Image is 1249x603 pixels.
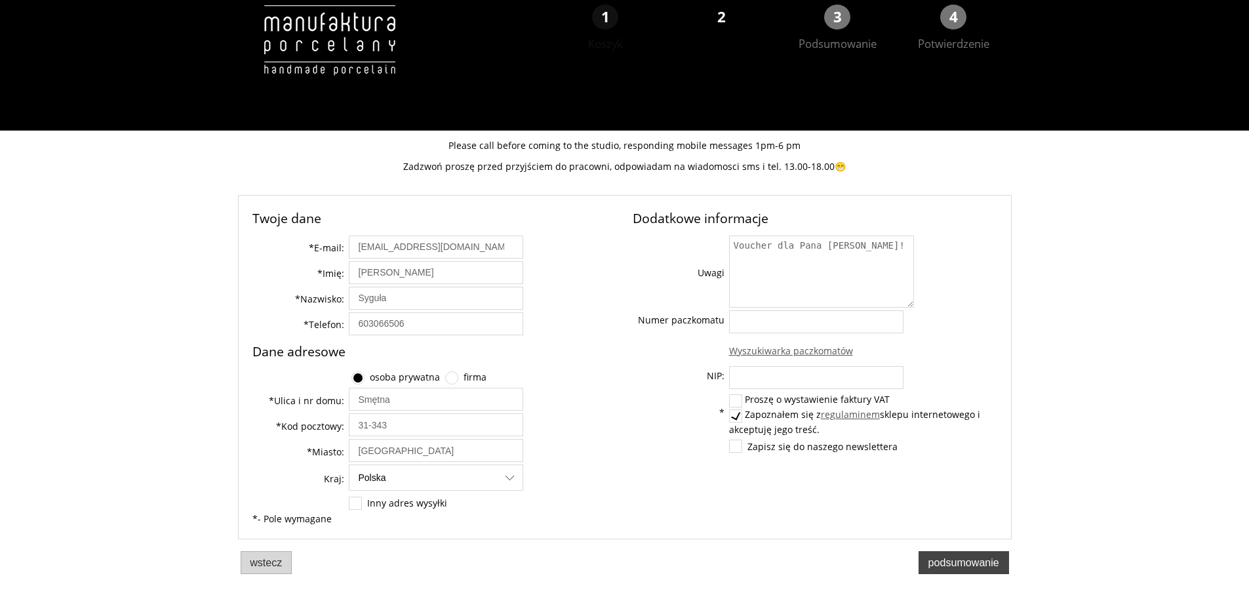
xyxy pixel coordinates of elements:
label: Kod pocztowy: [276,417,344,436]
button: Podsumowanie [919,551,1009,574]
span: Potwierdzenie [896,37,1012,51]
h4: Dodatkowe informacje [633,211,997,225]
span: Twoje dane [664,37,780,51]
h4: Dane adresowe [252,344,617,358]
label: Zapisz się do naszego newslettera [747,437,898,457]
a: Wyszukiwarka paczkomatów [729,344,853,357]
label: Numer paczkomatu [638,310,724,330]
h4: Twoje dane [252,211,617,225]
label: Nazwisko: [295,289,344,309]
label: Imię: [317,264,344,283]
a: Koszyk [547,37,664,51]
label: osoba prywatna [370,367,440,387]
button: Wstecz [241,551,292,574]
span: - Pole wymagane [252,512,332,525]
label: Kraj: [324,469,344,489]
label: NIP: [707,366,724,386]
span: Podsumowanie [780,37,896,51]
label: Telefon: [304,315,344,335]
label: Inny adres wysyłki [367,493,447,513]
a: regulaminem [821,408,880,421]
label: Zapoznałem się z sklepu internetowego i akceptuję jego treść. [729,408,980,436]
span: Wstecz [250,556,282,568]
label: E-mail: [309,238,344,258]
label: Miasto: [307,442,344,462]
img: Manufaktura Porcelany [238,5,421,103]
label: Ulica i nr domu: [269,391,344,411]
span: Podsumowanie [928,556,999,568]
label: firma [464,367,486,387]
label: Proszę o wystawienie faktury VAT [745,393,890,405]
p: Zadzwoń proszę przed przyjściem do pracowni, odpowiadam na wiadomosci sms i tel. 13.00-18.00😁 [238,161,1012,173]
p: Please call before coming to the studio, responding mobile messages 1pm-6 pm [238,140,1012,152]
label: Uwagi [698,263,724,283]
